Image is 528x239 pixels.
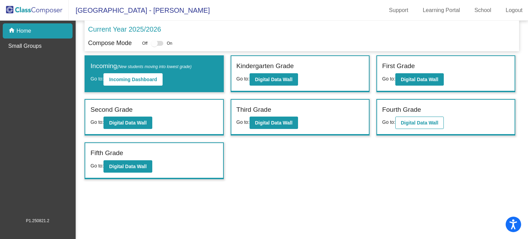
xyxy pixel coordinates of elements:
button: Digital Data Wall [250,117,298,129]
button: Incoming Dashboard [103,73,162,86]
a: Support [384,5,414,16]
b: Digital Data Wall [109,164,146,169]
b: Digital Data Wall [255,77,293,82]
span: [GEOGRAPHIC_DATA] - [PERSON_NAME] [69,5,210,16]
button: Digital Data Wall [103,117,152,129]
p: Compose Mode [88,39,132,48]
a: Learning Portal [417,5,466,16]
span: Go to: [382,119,395,125]
label: Third Grade [236,105,271,115]
button: Digital Data Wall [395,117,444,129]
label: Incoming [90,61,191,71]
label: Fifth Grade [90,148,123,158]
span: On [167,40,172,46]
span: (New students moving into lowest grade) [117,64,191,69]
span: Off [142,40,147,46]
mat-icon: home [8,27,16,35]
a: School [469,5,497,16]
b: Digital Data Wall [255,120,293,126]
b: Digital Data Wall [401,120,438,126]
b: Incoming Dashboard [109,77,157,82]
label: Kindergarten Grade [236,61,294,71]
b: Digital Data Wall [401,77,438,82]
span: Go to: [236,119,250,125]
span: Go to: [236,76,250,82]
p: Small Groups [8,42,42,50]
label: First Grade [382,61,415,71]
span: Go to: [382,76,395,82]
button: Digital Data Wall [395,73,444,86]
span: Go to: [90,76,103,82]
button: Digital Data Wall [103,160,152,173]
a: Logout [500,5,528,16]
p: Current Year 2025/2026 [88,24,161,34]
b: Digital Data Wall [109,120,146,126]
button: Digital Data Wall [250,73,298,86]
span: Go to: [90,163,103,169]
label: Second Grade [90,105,133,115]
p: Home [16,27,31,35]
label: Fourth Grade [382,105,421,115]
span: Go to: [90,119,103,125]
